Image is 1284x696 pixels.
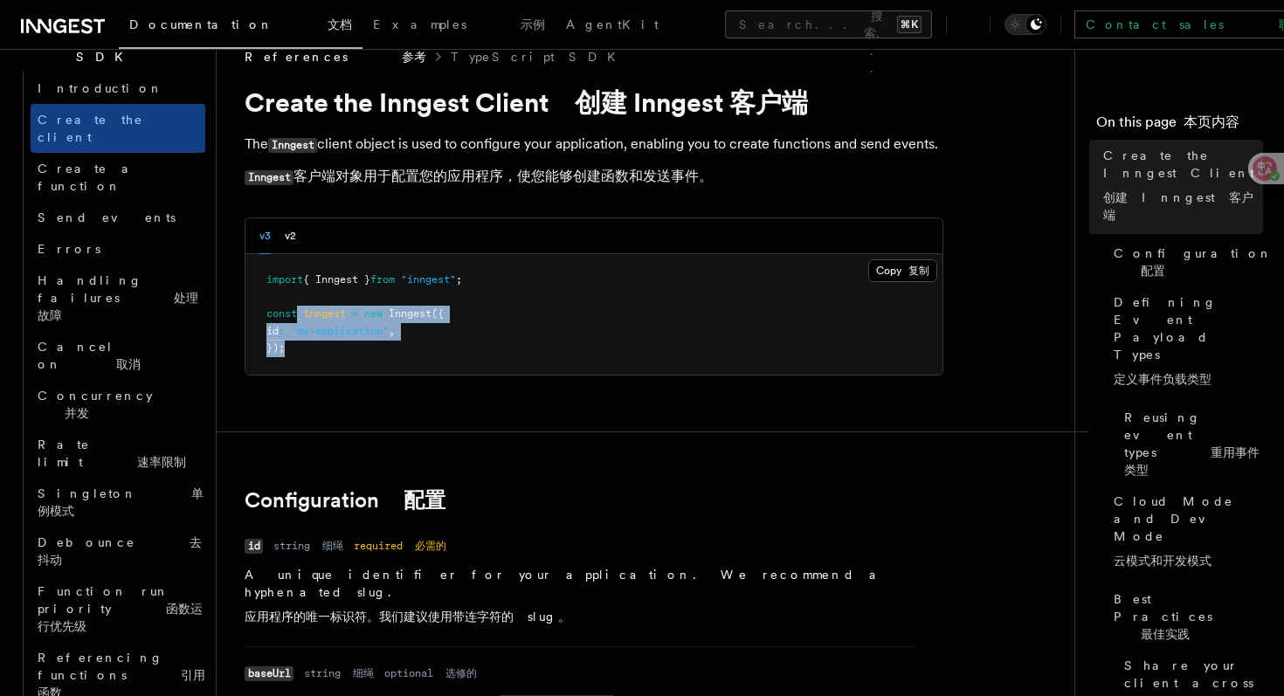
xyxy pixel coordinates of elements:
[1124,409,1263,479] span: Reusing event types
[38,113,143,144] span: Create the client
[1096,112,1263,140] h4: On this page
[137,455,186,469] font: 速率限制
[1103,147,1263,231] span: Create the Inngest Client
[31,380,205,429] a: Concurrency 并发
[259,218,271,254] button: v3
[354,539,446,553] dd: required
[38,486,204,518] span: Singleton
[279,325,285,337] span: :
[266,273,303,286] span: import
[431,307,444,320] span: ({
[31,478,205,527] a: Singleton 单例模式
[303,273,370,286] span: { Inngest }
[1107,238,1263,286] a: Configuration 配置
[401,273,456,286] span: "inngest"
[384,666,477,680] dd: optional
[31,265,205,331] a: Handling failures 处理故障
[1107,583,1263,650] a: Best Practices 最佳实践
[31,153,205,202] a: Create a function
[1107,286,1263,402] a: Defining Event Payload Types定义事件负载类型
[31,331,205,380] a: Cancel on 取消
[897,16,922,33] kbd: ⌘K
[245,170,293,185] code: Inngest
[352,307,358,320] span: =
[575,86,808,118] font: 创建 Inngest 客户端
[273,539,343,553] dd: string
[31,527,205,575] a: Debounce 去抖动
[370,273,395,286] span: from
[725,10,932,38] button: Search... 搜索...⌘K
[404,487,445,513] font: 配置
[245,86,943,118] h1: Create the Inngest Client
[266,307,297,320] span: const
[119,5,362,49] a: Documentation 文档
[1114,372,1212,386] font: 定义事件负载类型
[1114,493,1263,576] span: Cloud Mode and Dev Mode
[322,540,343,552] font: 细绳
[456,273,462,286] span: ;
[31,104,205,153] a: Create the client
[38,210,176,224] span: Send events
[116,357,141,371] font: 取消
[1096,140,1263,238] a: Create the Inngest Client创建 Inngest 客户端
[245,666,293,681] code: baseUrl
[245,610,570,624] font: 应用程序的唯一标识符。我们建议使用带连字符的 slug。
[868,259,937,282] button: Copy 复制
[38,273,198,322] span: Handling failures
[1141,264,1165,278] font: 配置
[328,17,352,31] font: 文档
[566,17,659,31] span: AgentKit
[451,48,626,65] a: TypeScript SDK
[285,218,296,254] button: v2
[389,307,431,320] span: Inngest
[38,340,141,371] span: Cancel on
[245,539,263,554] code: id
[362,5,556,47] a: Examples 示例
[1117,402,1263,486] a: Reusing event types 重用事件类型
[268,138,317,153] code: Inngest
[38,438,186,469] span: Rate limit
[31,202,205,233] a: Send events
[1114,293,1263,395] span: Defining Event Payload Types
[266,325,279,337] span: id
[364,307,383,320] span: new
[266,341,285,354] span: });
[1004,14,1046,35] button: Toggle dark mode
[1184,114,1239,130] font: 本页内容
[38,162,142,193] span: Create a function
[31,575,205,642] a: Function run priority 函数运行优先级
[31,72,205,104] a: Introduction
[31,429,205,478] a: Rate limit 速率限制
[1107,486,1263,583] a: Cloud Mode and Dev Mode云模式和开发模式
[415,540,446,552] font: 必需的
[445,667,477,679] font: 选修的
[1141,627,1190,641] font: 最佳实践
[38,81,163,95] span: Introduction
[245,132,943,196] p: The client object is used to configure your application, enabling you to create functions and sen...
[402,50,426,64] font: 参考
[353,667,374,679] font: 细绳
[389,325,395,337] span: ,
[303,307,346,320] span: inngest
[31,233,205,265] a: Errors
[245,488,445,513] a: Configuration 配置
[1114,590,1263,643] span: Best Practices
[373,17,545,31] span: Examples
[38,535,202,567] span: Debounce
[1114,554,1212,568] font: 云模式和开发模式
[1103,190,1253,222] font: 创建 Inngest 客户端
[38,242,100,256] span: Errors
[304,666,374,680] dd: string
[556,5,669,47] a: AgentKit
[291,325,389,337] span: "my-application"
[129,17,352,31] span: Documentation
[245,168,713,184] font: 客户端对象用于配置您的应用程序，使您能够创建函数和发送事件。
[864,9,890,75] font: 搜索...
[521,17,545,31] font: 示例
[38,389,180,420] span: Concurrency
[38,584,203,633] span: Function run priority
[65,406,89,420] font: 并发
[245,566,915,632] p: A unique identifier for your application. We recommend a hyphenated slug.
[245,48,426,65] span: References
